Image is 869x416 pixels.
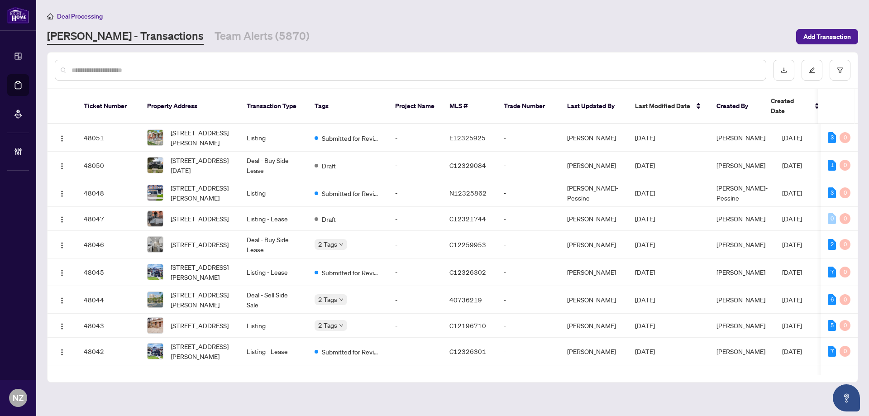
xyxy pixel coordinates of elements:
[58,349,66,356] img: Logo
[307,89,388,124] th: Tags
[771,96,809,116] span: Created Date
[57,12,103,20] span: Deal Processing
[76,89,140,124] th: Ticket Number
[828,187,836,198] div: 3
[171,290,232,310] span: [STREET_ADDRESS][PERSON_NAME]
[796,29,858,44] button: Add Transaction
[58,242,66,249] img: Logo
[764,89,827,124] th: Created Date
[716,161,765,169] span: [PERSON_NAME]
[709,89,764,124] th: Created By
[76,314,140,338] td: 48043
[76,207,140,231] td: 48047
[840,346,850,357] div: 0
[781,67,787,73] span: download
[782,161,802,169] span: [DATE]
[497,286,560,314] td: -
[830,60,850,81] button: filter
[782,240,802,249] span: [DATE]
[140,89,239,124] th: Property Address
[322,133,381,143] span: Submitted for Review
[322,347,381,357] span: Submitted for Review
[497,314,560,338] td: -
[560,286,628,314] td: [PERSON_NAME]
[782,215,802,223] span: [DATE]
[828,294,836,305] div: 6
[388,152,442,179] td: -
[497,152,560,179] td: -
[322,214,336,224] span: Draft
[76,179,140,207] td: 48048
[55,344,69,359] button: Logo
[840,320,850,331] div: 0
[58,323,66,330] img: Logo
[560,231,628,258] td: [PERSON_NAME]
[828,213,836,224] div: 0
[828,267,836,277] div: 7
[171,239,229,249] span: [STREET_ADDRESS]
[171,214,229,224] span: [STREET_ADDRESS]
[635,347,655,355] span: [DATE]
[449,347,486,355] span: C12326301
[76,231,140,258] td: 48046
[171,155,232,175] span: [STREET_ADDRESS][DATE]
[560,338,628,365] td: [PERSON_NAME]
[58,190,66,197] img: Logo
[171,262,232,282] span: [STREET_ADDRESS][PERSON_NAME]
[148,185,163,201] img: thumbnail-img
[47,13,53,19] span: home
[716,268,765,276] span: [PERSON_NAME]
[388,207,442,231] td: -
[322,188,381,198] span: Submitted for Review
[635,215,655,223] span: [DATE]
[388,258,442,286] td: -
[635,240,655,249] span: [DATE]
[388,286,442,314] td: -
[339,323,344,328] span: down
[55,158,69,172] button: Logo
[840,267,850,277] div: 0
[716,321,765,330] span: [PERSON_NAME]
[171,341,232,361] span: [STREET_ADDRESS][PERSON_NAME]
[716,347,765,355] span: [PERSON_NAME]
[55,265,69,279] button: Logo
[239,207,307,231] td: Listing - Lease
[628,89,709,124] th: Last Modified Date
[449,134,486,142] span: E12325925
[560,314,628,338] td: [PERSON_NAME]
[782,134,802,142] span: [DATE]
[318,320,337,330] span: 2 Tags
[76,124,140,152] td: 48051
[840,294,850,305] div: 0
[840,239,850,250] div: 0
[560,207,628,231] td: [PERSON_NAME]
[239,258,307,286] td: Listing - Lease
[802,60,822,81] button: edit
[497,207,560,231] td: -
[239,231,307,258] td: Deal - Buy Side Lease
[497,89,560,124] th: Trade Number
[840,187,850,198] div: 0
[55,186,69,200] button: Logo
[148,237,163,252] img: thumbnail-img
[148,318,163,333] img: thumbnail-img
[55,211,69,226] button: Logo
[833,384,860,411] button: Open asap
[148,264,163,280] img: thumbnail-img
[560,89,628,124] th: Last Updated By
[239,179,307,207] td: Listing
[782,296,802,304] span: [DATE]
[239,124,307,152] td: Listing
[635,101,690,111] span: Last Modified Date
[239,152,307,179] td: Deal - Buy Side Lease
[58,163,66,170] img: Logo
[449,268,486,276] span: C12326302
[782,268,802,276] span: [DATE]
[76,152,140,179] td: 48050
[635,268,655,276] span: [DATE]
[716,184,768,202] span: [PERSON_NAME]-Pessine
[171,320,229,330] span: [STREET_ADDRESS]
[497,124,560,152] td: -
[339,242,344,247] span: down
[782,189,802,197] span: [DATE]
